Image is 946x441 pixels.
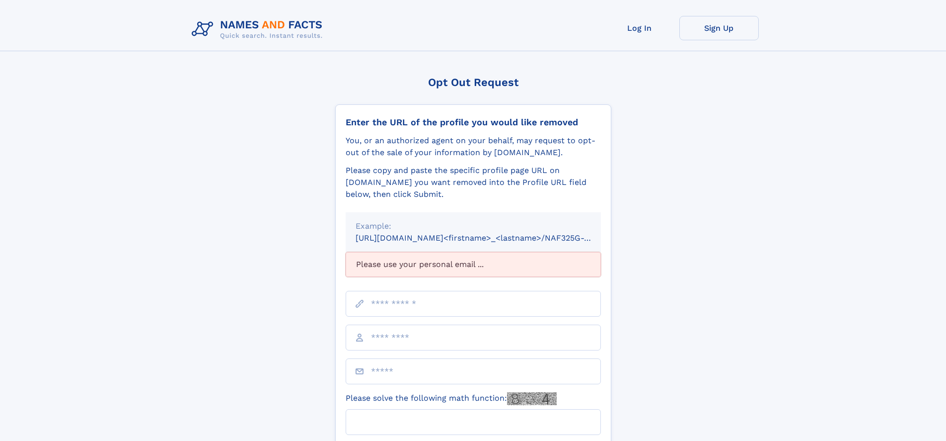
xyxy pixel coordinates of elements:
div: Please copy and paste the specific profile page URL on [DOMAIN_NAME] you want removed into the Pr... [346,165,601,200]
img: Logo Names and Facts [188,16,331,43]
div: Example: [356,220,591,232]
a: Sign Up [679,16,759,40]
label: Please solve the following math function: [346,392,557,405]
a: Log In [600,16,679,40]
div: Please use your personal email ... [346,252,601,277]
div: Opt Out Request [335,76,611,88]
small: [URL][DOMAIN_NAME]<firstname>_<lastname>/NAF325G-xxxxxxxx [356,233,620,243]
div: You, or an authorized agent on your behalf, may request to opt-out of the sale of your informatio... [346,135,601,159]
div: Enter the URL of the profile you would like removed [346,117,601,128]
